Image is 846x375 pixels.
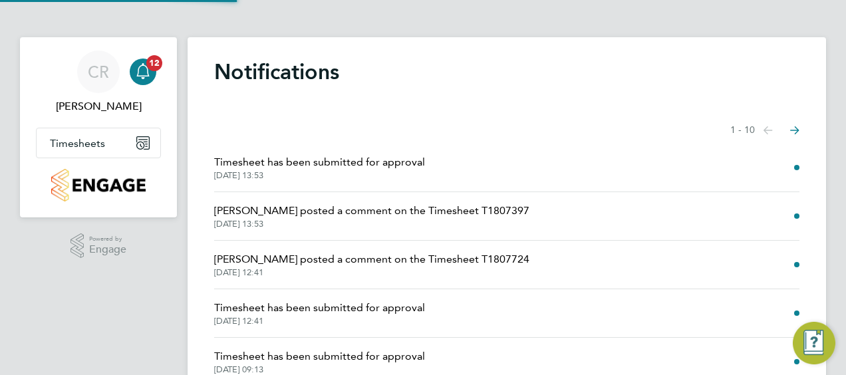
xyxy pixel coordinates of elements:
[214,348,425,364] span: Timesheet has been submitted for approval
[70,233,127,259] a: Powered byEngage
[214,300,425,326] a: Timesheet has been submitted for approval[DATE] 12:41
[730,124,755,137] span: 1 - 10
[214,251,529,267] span: [PERSON_NAME] posted a comment on the Timesheet T1807724
[36,51,161,114] a: CR[PERSON_NAME]
[50,137,105,150] span: Timesheets
[214,154,425,170] span: Timesheet has been submitted for approval
[214,267,529,278] span: [DATE] 12:41
[20,37,177,217] nav: Main navigation
[130,51,156,93] a: 12
[214,348,425,375] a: Timesheet has been submitted for approval[DATE] 09:13
[146,55,162,71] span: 12
[37,128,160,158] button: Timesheets
[214,364,425,375] span: [DATE] 09:13
[214,59,799,85] h1: Notifications
[793,322,835,364] button: Engage Resource Center
[214,170,425,181] span: [DATE] 13:53
[214,203,529,229] a: [PERSON_NAME] posted a comment on the Timesheet T1807397[DATE] 13:53
[214,300,425,316] span: Timesheet has been submitted for approval
[214,251,529,278] a: [PERSON_NAME] posted a comment on the Timesheet T1807724[DATE] 12:41
[730,117,799,144] nav: Select page of notifications list
[88,63,109,80] span: CR
[89,233,126,245] span: Powered by
[214,154,425,181] a: Timesheet has been submitted for approval[DATE] 13:53
[36,98,161,114] span: Chris Roberts
[214,219,529,229] span: [DATE] 13:53
[214,316,425,326] span: [DATE] 12:41
[36,169,161,201] a: Go to home page
[89,244,126,255] span: Engage
[214,203,529,219] span: [PERSON_NAME] posted a comment on the Timesheet T1807397
[51,169,145,201] img: countryside-properties-logo-retina.png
